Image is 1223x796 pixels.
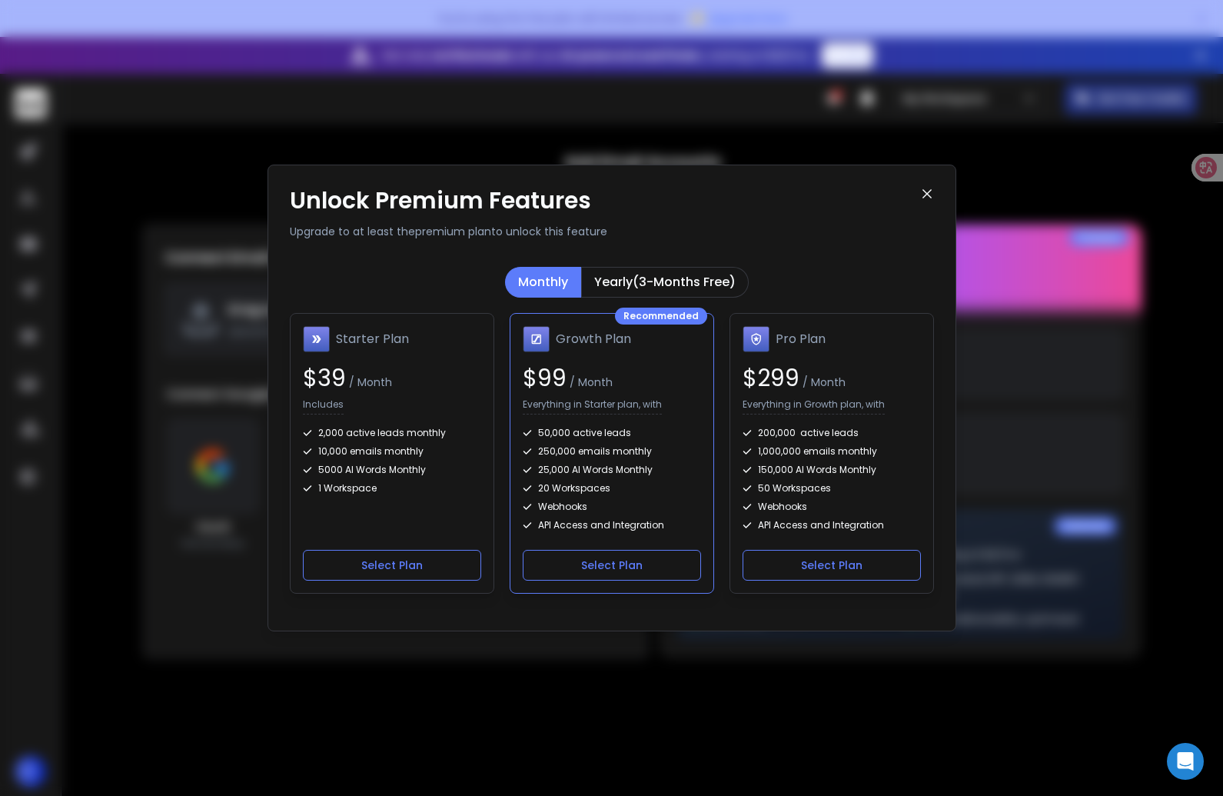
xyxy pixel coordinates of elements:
[290,224,920,239] p: Upgrade to at least the premium plan to unlock this feature
[523,464,701,476] div: 25,000 AI Words Monthly
[743,361,799,395] span: $ 299
[303,398,344,415] p: Includes
[523,326,550,352] img: Growth Plan icon
[303,427,481,439] div: 2,000 active leads monthly
[523,398,662,415] p: Everything in Starter plan, with
[743,464,921,476] div: 150,000 AI Words Monthly
[303,550,481,581] button: Select Plan
[523,550,701,581] button: Select Plan
[523,501,701,513] div: Webhooks
[336,330,409,348] h1: Starter Plan
[743,326,769,352] img: Pro Plan icon
[290,187,920,215] h1: Unlock Premium Features
[567,375,613,390] span: / Month
[615,308,707,325] div: Recommended
[523,427,701,439] div: 50,000 active leads
[743,398,885,415] p: Everything in Growth plan, with
[303,361,346,395] span: $ 39
[523,361,567,395] span: $ 99
[743,501,921,513] div: Webhooks
[743,427,921,439] div: 200,000 active leads
[799,375,846,390] span: / Month
[556,330,631,348] h1: Growth Plan
[776,330,826,348] h1: Pro Plan
[581,267,749,298] button: Yearly(3-Months Free)
[303,464,481,476] div: 5000 AI Words Monthly
[743,445,921,458] div: 1,000,000 emails monthly
[523,519,701,531] div: API Access and Integration
[303,326,330,352] img: Starter Plan icon
[523,445,701,458] div: 250,000 emails monthly
[743,519,921,531] div: API Access and Integration
[743,550,921,581] button: Select Plan
[303,445,481,458] div: 10,000 emails monthly
[523,482,701,495] div: 20 Workspaces
[743,482,921,495] div: 50 Workspaces
[1167,743,1204,780] div: Open Intercom Messenger
[303,482,481,495] div: 1 Workspace
[346,375,392,390] span: / Month
[505,267,581,298] button: Monthly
